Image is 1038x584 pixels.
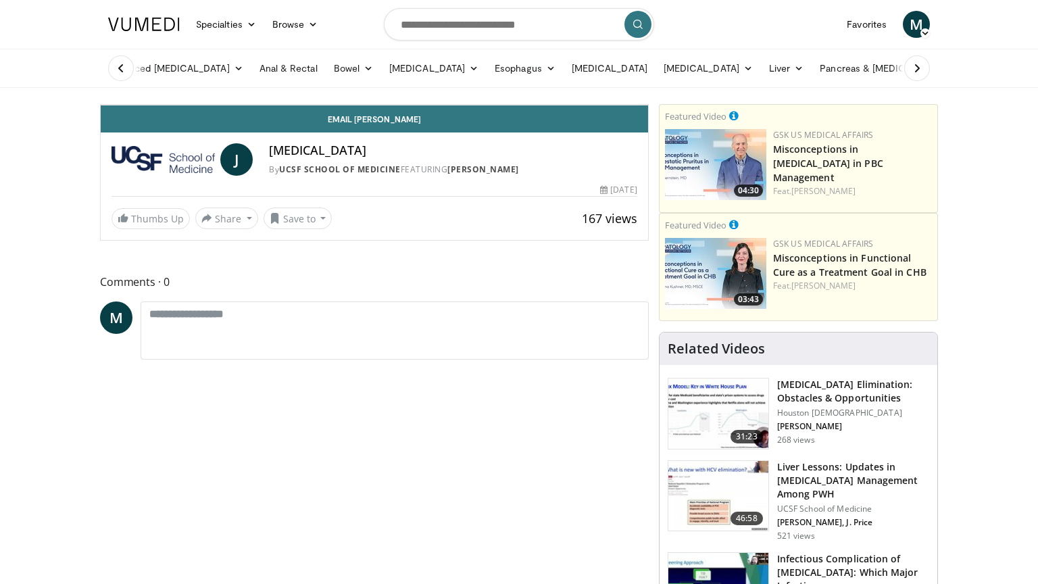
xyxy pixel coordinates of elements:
a: 31:23 [MEDICAL_DATA] Elimination: Obstacles & Opportunities Houston [DEMOGRAPHIC_DATA] [PERSON_NA... [668,378,929,449]
a: [MEDICAL_DATA] [564,55,656,82]
img: VuMedi Logo [108,18,180,31]
span: Comments 0 [100,273,649,291]
div: [DATE] [600,184,637,196]
p: 521 views [777,531,815,541]
a: 03:43 [665,238,766,309]
span: 31:23 [731,430,763,443]
h4: [MEDICAL_DATA] [269,143,637,158]
small: Featured Video [665,219,726,231]
h4: Related Videos [668,341,765,357]
img: 946a363f-977e-482f-b70f-f1516cc744c3.jpg.150x105_q85_crop-smart_upscale.jpg [665,238,766,309]
a: Anal & Rectal [251,55,326,82]
h3: [MEDICAL_DATA] Elimination: Obstacles & Opportunities [777,378,929,405]
a: [PERSON_NAME] [447,164,519,175]
span: 03:43 [734,293,763,306]
button: Save to [264,208,332,229]
input: Search topics, interventions [384,8,654,41]
p: [PERSON_NAME] [777,421,929,432]
a: 46:58 Liver Lessons: Updates in [MEDICAL_DATA] Management Among PWH UCSF School of Medicine [PERS... [668,460,929,541]
span: 46:58 [731,512,763,525]
a: M [903,11,930,38]
a: Favorites [839,11,895,38]
a: Liver [761,55,812,82]
a: [MEDICAL_DATA] [381,55,487,82]
a: Thumbs Up [112,208,190,229]
p: UCSF School of Medicine [777,504,929,514]
a: M [100,301,132,334]
p: [PERSON_NAME], J. Price [777,517,929,528]
a: [MEDICAL_DATA] [656,55,761,82]
span: 167 views [582,210,637,226]
a: 04:30 [665,129,766,200]
a: Misconceptions in Functional Cure as a Treatment Goal in CHB [773,251,926,278]
img: ceffc68c-9117-406a-ad8a-89f977a35659.150x105_q85_crop-smart_upscale.jpg [668,461,768,531]
a: J [220,143,253,176]
a: UCSF School of Medicine [279,164,401,175]
a: Specialties [188,11,264,38]
a: Pancreas & [MEDICAL_DATA] [812,55,970,82]
a: Bowel [326,55,381,82]
a: Esophagus [487,55,564,82]
button: Share [195,208,258,229]
small: Featured Video [665,110,726,122]
span: 04:30 [734,185,763,197]
a: GSK US Medical Affairs [773,238,874,249]
a: Email [PERSON_NAME] [101,105,648,132]
p: Houston [DEMOGRAPHIC_DATA] [777,408,929,418]
a: Misconceptions in [MEDICAL_DATA] in PBC Management [773,143,883,184]
img: 7c604205-0ee6-46dd-b1d8-4e7e851675f2.150x105_q85_crop-smart_upscale.jpg [668,379,768,449]
h3: Liver Lessons: Updates in [MEDICAL_DATA] Management Among PWH [777,460,929,501]
a: GSK US Medical Affairs [773,129,874,141]
div: By FEATURING [269,164,637,176]
p: 268 views [777,435,815,445]
a: [PERSON_NAME] [791,280,856,291]
a: Browse [264,11,326,38]
img: aa8aa058-1558-4842-8c0c-0d4d7a40e65d.jpg.150x105_q85_crop-smart_upscale.jpg [665,129,766,200]
a: Advanced [MEDICAL_DATA] [100,55,251,82]
img: UCSF School of Medicine [112,143,215,176]
div: Feat. [773,280,932,292]
a: [PERSON_NAME] [791,185,856,197]
div: Feat. [773,185,932,197]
